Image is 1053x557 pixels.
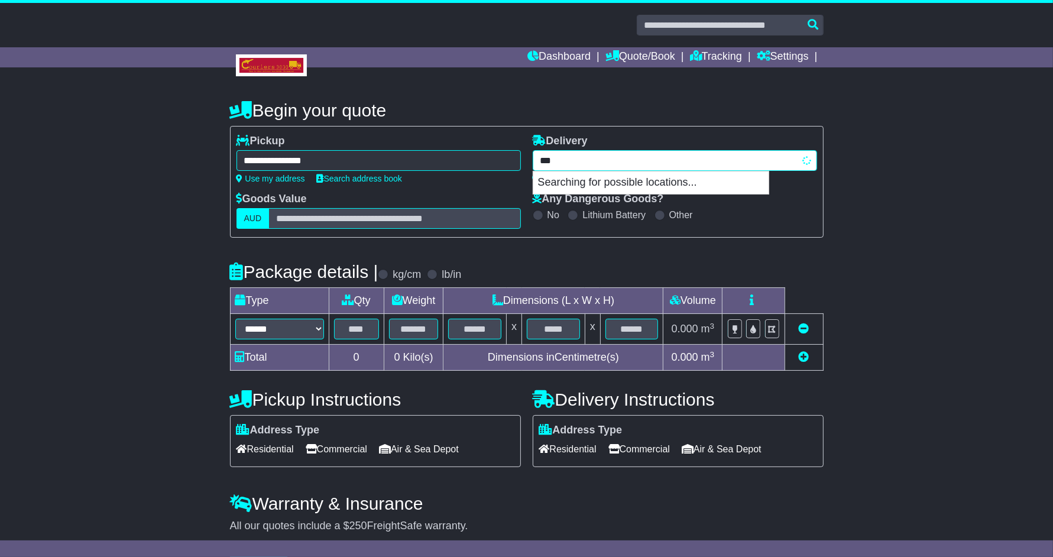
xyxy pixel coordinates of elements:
a: Quote/Book [605,47,675,67]
label: Lithium Battery [582,209,646,221]
td: x [585,314,600,345]
a: Dashboard [527,47,591,67]
td: Volume [663,288,722,314]
span: 250 [349,520,367,532]
label: Address Type [539,424,623,437]
td: 0 [329,345,384,371]
sup: 3 [710,350,715,359]
a: Remove this item [799,323,809,335]
td: Type [230,288,329,314]
td: Dimensions (L x W x H) [443,288,663,314]
a: Search address book [317,174,402,183]
label: Goods Value [236,193,307,206]
span: Residential [539,440,597,458]
label: Pickup [236,135,285,148]
label: kg/cm [393,268,421,281]
span: m [701,323,715,335]
h4: Warranty & Insurance [230,494,824,513]
span: 0 [394,351,400,363]
sup: 3 [710,322,715,331]
td: Kilo(s) [384,345,443,371]
span: Commercial [306,440,367,458]
span: Residential [236,440,294,458]
typeahead: Please provide city [533,150,817,171]
h4: Pickup Instructions [230,390,521,409]
td: x [507,314,522,345]
h4: Delivery Instructions [533,390,824,409]
p: Searching for possible locations... [533,171,769,194]
a: Add new item [799,351,809,363]
h4: Begin your quote [230,101,824,120]
span: m [701,351,715,363]
label: Other [669,209,693,221]
label: lb/in [442,268,461,281]
a: Use my address [236,174,305,183]
td: Weight [384,288,443,314]
div: All our quotes include a $ FreightSafe warranty. [230,520,824,533]
label: Delivery [533,135,588,148]
a: Settings [757,47,809,67]
label: AUD [236,208,270,229]
span: Air & Sea Depot [379,440,459,458]
td: Total [230,345,329,371]
label: No [547,209,559,221]
td: Qty [329,288,384,314]
td: Dimensions in Centimetre(s) [443,345,663,371]
a: Tracking [690,47,742,67]
span: 0.000 [672,323,698,335]
span: Air & Sea Depot [682,440,762,458]
label: Address Type [236,424,320,437]
h4: Package details | [230,262,378,281]
span: Commercial [608,440,670,458]
label: Any Dangerous Goods? [533,193,664,206]
span: 0.000 [672,351,698,363]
